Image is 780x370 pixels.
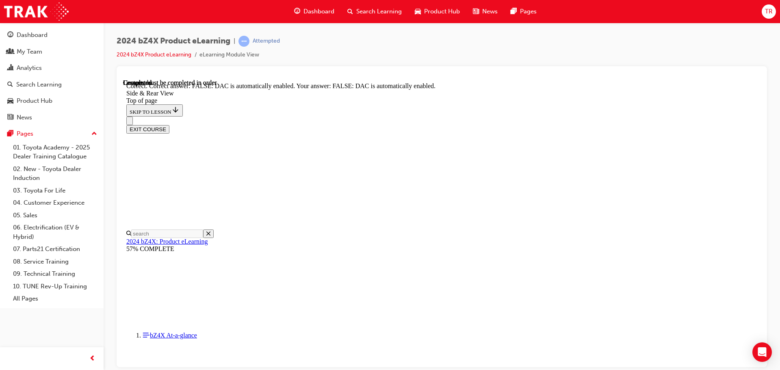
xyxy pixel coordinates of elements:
div: Attempted [253,37,280,45]
span: guage-icon [7,32,13,39]
a: Analytics [3,61,100,76]
button: TR [762,4,776,19]
span: SKIP TO LESSON [6,30,56,36]
span: learningRecordVerb_ATTEMPT-icon [238,36,249,47]
button: EXIT COURSE [3,46,46,54]
a: Search Learning [3,77,100,92]
a: 04. Customer Experience [10,197,100,209]
a: 2024 bZ4X Product eLearning [117,51,191,58]
span: car-icon [415,6,421,17]
button: Close navigation menu [3,37,10,46]
a: pages-iconPages [504,3,543,20]
span: | [234,37,235,46]
span: guage-icon [294,6,300,17]
div: Side & Rear View [3,11,634,18]
a: 03. Toyota For Life [10,184,100,197]
a: 09. Technical Training [10,268,100,280]
span: pages-icon [7,130,13,138]
span: prev-icon [89,354,95,364]
span: people-icon [7,48,13,56]
a: 07. Parts21 Certification [10,243,100,255]
button: Pages [3,126,100,141]
a: car-iconProduct Hub [408,3,466,20]
button: SKIP TO LESSON [3,25,60,37]
a: News [3,110,100,125]
a: All Pages [10,292,100,305]
span: Product Hub [424,7,460,16]
span: Pages [520,7,537,16]
div: Analytics [17,63,42,73]
img: Trak [4,2,69,21]
input: Search [8,150,80,159]
span: Search Learning [356,7,402,16]
span: News [482,7,498,16]
a: 08. Service Training [10,255,100,268]
span: chart-icon [7,65,13,72]
span: up-icon [91,129,97,139]
a: 02. New - Toyota Dealer Induction [10,163,100,184]
div: My Team [17,47,42,56]
span: pages-icon [511,6,517,17]
div: Open Intercom Messenger [752,342,772,362]
span: car-icon [7,97,13,105]
a: 10. TUNE Rev-Up Training [10,280,100,293]
span: news-icon [7,114,13,121]
li: eLearning Module View [199,50,259,60]
a: 06. Electrification (EV & Hybrid) [10,221,100,243]
div: Top of page [3,18,634,25]
a: Product Hub [3,93,100,108]
a: Dashboard [3,28,100,43]
div: 57% COMPLETE [3,166,634,173]
a: My Team [3,44,100,59]
span: TR [765,7,773,16]
div: Search Learning [16,80,62,89]
a: search-iconSearch Learning [341,3,408,20]
a: guage-iconDashboard [288,3,341,20]
span: search-icon [347,6,353,17]
span: news-icon [473,6,479,17]
button: DashboardMy TeamAnalyticsSearch LearningProduct HubNews [3,26,100,126]
span: 2024 bZ4X Product eLearning [117,37,230,46]
div: Product Hub [17,96,52,106]
span: search-icon [7,81,13,89]
div: News [17,113,32,122]
div: Pages [17,129,33,138]
div: Dashboard [17,30,48,40]
a: 05. Sales [10,209,100,222]
a: news-iconNews [466,3,504,20]
span: Dashboard [303,7,334,16]
div: Correct. Correct answer: FALSE: DAC is automatically enabled. Your answer: FALSE: DAC is automati... [3,3,634,11]
a: 2024 bZ4X: Product eLearning [3,159,84,166]
a: 01. Toyota Academy - 2025 Dealer Training Catalogue [10,141,100,163]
